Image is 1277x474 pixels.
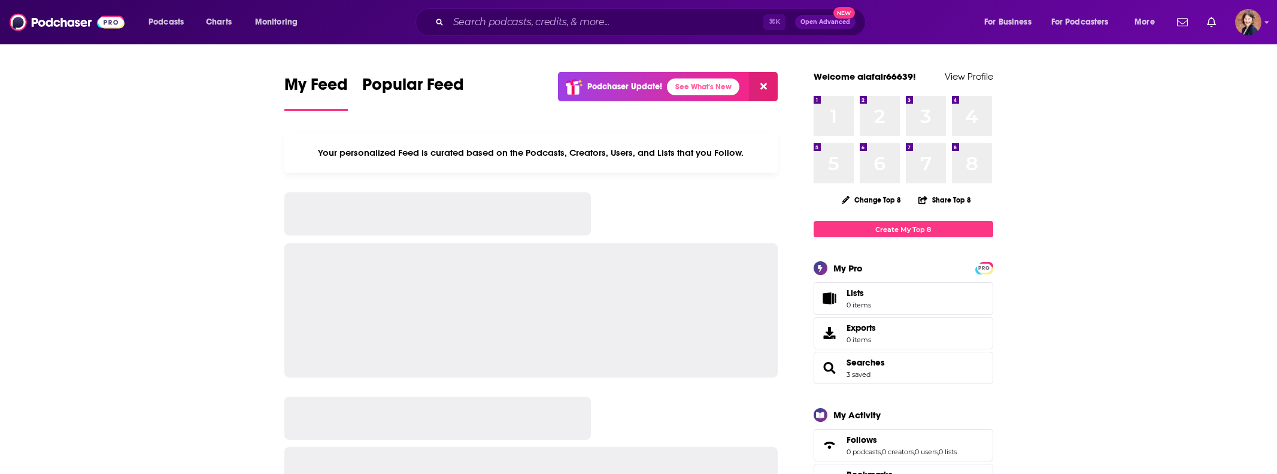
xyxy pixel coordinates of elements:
span: Monitoring [255,14,298,31]
a: Charts [198,13,239,32]
a: See What's New [667,79,739,95]
button: Change Top 8 [835,192,909,207]
button: open menu [976,13,1047,32]
a: My Feed [284,74,348,111]
a: 0 users [915,448,938,456]
span: ⌘ K [763,14,785,30]
a: 0 lists [939,448,957,456]
button: Show profile menu [1235,9,1261,35]
a: Searches [818,360,842,376]
div: My Pro [833,262,863,274]
p: Podchaser Update! [587,81,662,92]
button: open menu [1126,13,1170,32]
span: Exports [818,325,842,342]
div: Your personalized Feed is curated based on the Podcasts, Creators, Users, and Lists that you Follow. [284,132,778,173]
span: Logged in as alafair66639 [1235,9,1261,35]
span: For Business [984,14,1032,31]
a: 0 podcasts [847,448,881,456]
a: Create My Top 8 [814,221,993,237]
span: Follows [847,434,877,445]
button: Open AdvancedNew [795,15,856,29]
span: My Feed [284,74,348,102]
span: , [881,448,882,456]
img: User Profile [1235,9,1261,35]
button: open menu [140,13,199,32]
span: 0 items [847,336,876,344]
span: Open Advanced [800,19,850,25]
span: Exports [847,322,876,333]
a: 3 saved [847,370,870,379]
span: Searches [814,352,993,384]
a: Welcome alafair66639! [814,71,916,82]
span: Lists [847,288,864,298]
span: Follows [814,429,993,461]
a: 0 creators [882,448,914,456]
span: More [1135,14,1155,31]
div: My Activity [833,409,881,421]
a: Follows [847,434,957,445]
span: Charts [206,14,232,31]
span: Popular Feed [362,74,464,102]
button: open menu [247,13,313,32]
a: Lists [814,282,993,315]
span: Lists [818,290,842,307]
a: Exports [814,317,993,349]
span: New [833,7,855,19]
input: Search podcasts, credits, & more... [448,13,763,32]
span: , [938,448,939,456]
span: , [914,448,915,456]
a: PRO [977,263,991,272]
button: Share Top 8 [918,188,972,212]
button: open menu [1044,13,1126,32]
a: Popular Feed [362,74,464,111]
a: Follows [818,437,842,454]
span: 0 items [847,301,871,309]
span: For Podcasters [1051,14,1109,31]
a: Show notifications dropdown [1172,12,1193,32]
span: Lists [847,288,871,298]
img: Podchaser - Follow, Share and Rate Podcasts [10,11,125,34]
a: View Profile [945,71,993,82]
div: Search podcasts, credits, & more... [427,8,877,36]
a: Searches [847,357,885,368]
a: Show notifications dropdown [1202,12,1221,32]
span: Podcasts [148,14,184,31]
